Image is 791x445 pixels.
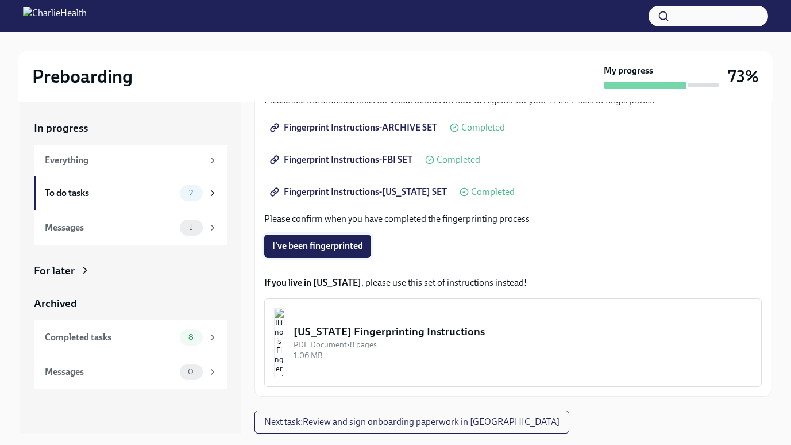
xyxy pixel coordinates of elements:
h3: 73% [728,66,759,87]
button: [US_STATE] Fingerprinting InstructionsPDF Document•8 pages1.06 MB [264,298,762,387]
span: Fingerprint Instructions-FBI SET [272,154,412,166]
span: 2 [182,189,200,197]
img: Illinois Fingerprinting Instructions [274,308,284,377]
div: Completed tasks [45,331,175,344]
span: 1 [182,223,199,232]
button: Next task:Review and sign onboarding paperwork in [GEOGRAPHIC_DATA] [254,411,569,434]
div: Messages [45,366,175,378]
div: For later [34,263,75,278]
a: Messages1 [34,210,227,245]
div: PDF Document • 8 pages [294,339,752,350]
a: To do tasks2 [34,176,227,210]
button: I've been fingerprinted [264,235,371,258]
p: , please use this set of instructions instead! [264,277,762,289]
a: Everything [34,145,227,176]
p: Please confirm when you have completed the fingerprinting process [264,213,762,225]
a: Fingerprint Instructions-FBI SET [264,148,420,171]
span: Completed [471,187,515,197]
span: 8 [182,333,200,342]
div: To do tasks [45,187,175,200]
a: Fingerprint Instructions-[US_STATE] SET [264,181,455,204]
span: Completed [461,123,505,132]
img: CharlieHealth [23,7,87,25]
strong: My progress [604,64,653,77]
a: Archived [34,296,227,311]
div: [US_STATE] Fingerprinting Instructions [294,324,752,339]
div: 1.06 MB [294,350,752,361]
a: Messages0 [34,355,227,389]
span: Completed [437,155,480,164]
a: Completed tasks8 [34,320,227,355]
span: Fingerprint Instructions-[US_STATE] SET [272,186,447,198]
a: Fingerprint Instructions-ARCHIVE SET [264,116,445,139]
a: In progress [34,121,227,136]
strong: If you live in [US_STATE] [264,277,361,288]
span: I've been fingerprinted [272,240,363,252]
span: 0 [181,367,200,376]
div: Everything [45,154,203,167]
a: For later [34,263,227,278]
div: Messages [45,221,175,234]
h2: Preboarding [32,65,133,88]
span: Fingerprint Instructions-ARCHIVE SET [272,122,437,133]
span: Next task : Review and sign onboarding paperwork in [GEOGRAPHIC_DATA] [264,416,560,428]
